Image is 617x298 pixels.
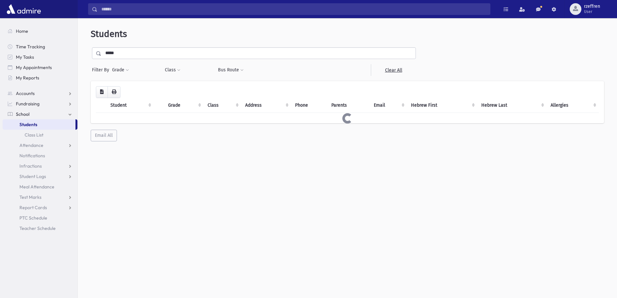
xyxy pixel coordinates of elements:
button: Grade [112,64,129,76]
a: Fundraising [3,99,77,109]
th: Address [241,98,291,113]
th: Hebrew First [407,98,477,113]
a: My Tasks [3,52,77,62]
span: rzeffren [584,4,600,9]
input: Search [97,3,490,15]
button: CSV [96,86,108,98]
button: Class [165,64,181,76]
span: Students [19,122,37,127]
th: Email [370,98,407,113]
a: Clear All [371,64,416,76]
th: Phone [291,98,327,113]
a: My Reports [3,73,77,83]
a: Students [3,119,75,130]
th: Hebrew Last [477,98,547,113]
a: School [3,109,77,119]
a: Test Marks [3,192,77,202]
a: Report Cards [3,202,77,213]
span: Time Tracking [16,44,45,50]
th: Student [107,98,154,113]
span: User [584,9,600,14]
a: Infractions [3,161,77,171]
button: Bus Route [218,64,244,76]
span: Students [91,29,127,39]
span: Teacher Schedule [19,225,56,231]
a: Notifications [3,150,77,161]
span: Fundraising [16,101,40,107]
a: Student Logs [3,171,77,182]
a: PTC Schedule [3,213,77,223]
span: PTC Schedule [19,215,47,221]
span: Infractions [19,163,42,169]
span: School [16,111,29,117]
span: Notifications [19,153,45,159]
a: My Appointments [3,62,77,73]
span: Student Logs [19,173,46,179]
th: Parents [327,98,370,113]
a: Home [3,26,77,36]
span: My Reports [16,75,39,81]
span: Meal Attendance [19,184,54,190]
img: AdmirePro [5,3,42,16]
span: Home [16,28,28,34]
span: Accounts [16,90,35,96]
a: Teacher Schedule [3,223,77,233]
a: Accounts [3,88,77,99]
button: Print [108,86,120,98]
span: My Tasks [16,54,34,60]
span: Test Marks [19,194,41,200]
th: Grade [164,98,204,113]
a: Attendance [3,140,77,150]
button: Email All [91,130,117,141]
a: Class List [3,130,77,140]
span: My Appointments [16,65,52,70]
span: Filter By [92,66,112,73]
a: Time Tracking [3,42,77,52]
th: Class [204,98,241,113]
th: Allergies [547,98,599,113]
span: Report Cards [19,205,47,210]
span: Attendance [19,142,43,148]
a: Meal Attendance [3,182,77,192]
